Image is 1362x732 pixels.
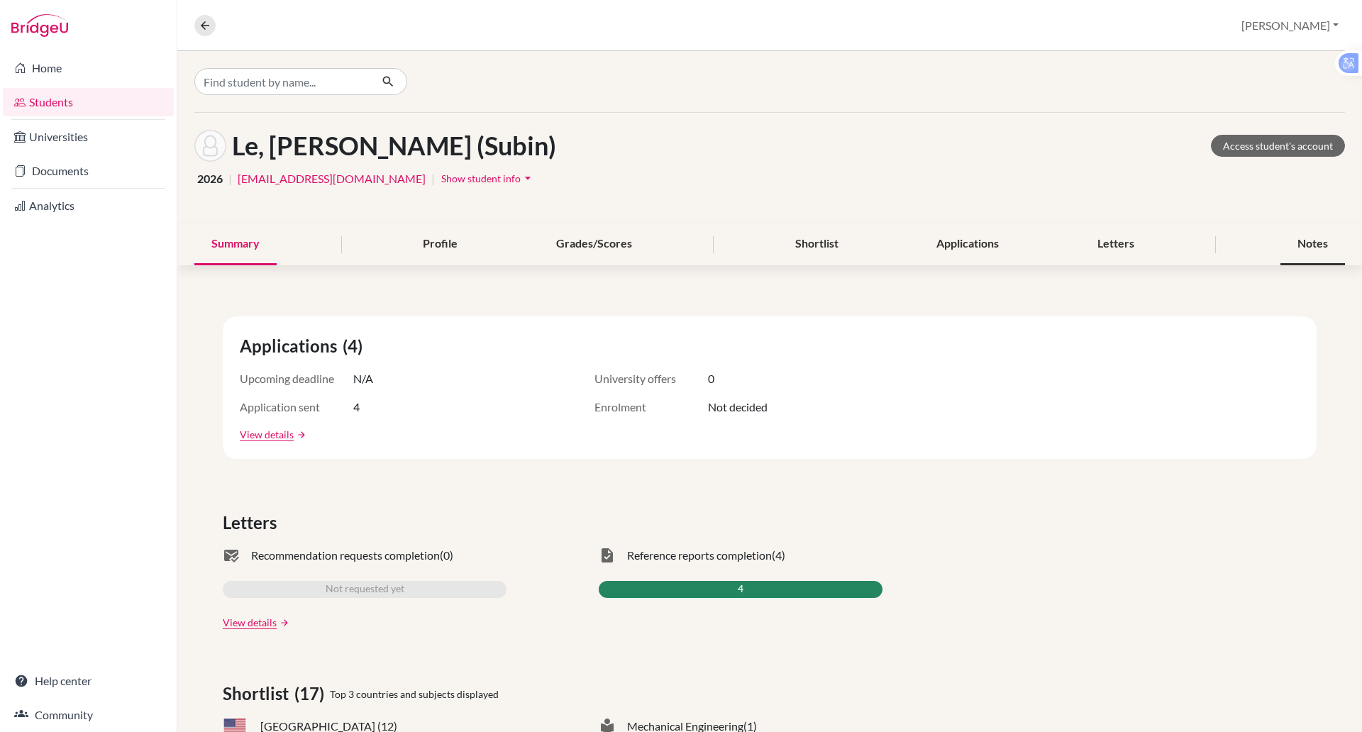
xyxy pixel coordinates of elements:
div: Profile [406,223,475,265]
a: Community [3,701,174,729]
span: Application sent [240,399,353,416]
i: arrow_drop_down [521,171,535,185]
a: View details [223,615,277,630]
span: (0) [440,547,453,564]
span: Enrolment [594,399,708,416]
span: task [599,547,616,564]
span: Not requested yet [326,581,404,598]
div: Grades/Scores [539,223,649,265]
span: Show student info [441,172,521,184]
a: Universities [3,123,174,151]
span: Letters [223,510,282,536]
input: Find student by name... [194,68,370,95]
button: Show student infoarrow_drop_down [441,167,536,189]
a: arrow_forward [294,430,306,440]
span: 4 [738,581,743,598]
a: Students [3,88,174,116]
span: (4) [772,547,785,564]
button: [PERSON_NAME] [1235,12,1345,39]
span: Applications [240,333,343,359]
span: Not decided [708,399,768,416]
span: | [431,170,435,187]
a: View details [240,427,294,442]
a: Access student's account [1211,135,1345,157]
h1: Le, [PERSON_NAME] (Subin) [232,131,556,161]
div: Applications [919,223,1016,265]
div: Letters [1080,223,1151,265]
a: [EMAIL_ADDRESS][DOMAIN_NAME] [238,170,426,187]
span: mark_email_read [223,547,240,564]
a: Help center [3,667,174,695]
img: Anh Kiet (Subin) Le's avatar [194,130,226,162]
span: 4 [353,399,360,416]
span: 0 [708,370,714,387]
div: Notes [1280,223,1345,265]
span: Top 3 countries and subjects displayed [330,687,499,701]
img: Bridge-U [11,14,68,37]
span: Recommendation requests completion [251,547,440,564]
a: Analytics [3,192,174,220]
span: Upcoming deadline [240,370,353,387]
span: (4) [343,333,368,359]
div: Summary [194,223,277,265]
span: | [228,170,232,187]
a: arrow_forward [277,618,289,628]
span: University offers [594,370,708,387]
div: Shortlist [778,223,856,265]
span: (17) [294,681,330,706]
a: Documents [3,157,174,185]
span: Reference reports completion [627,547,772,564]
span: N/A [353,370,373,387]
span: 2026 [197,170,223,187]
span: Shortlist [223,681,294,706]
a: Home [3,54,174,82]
